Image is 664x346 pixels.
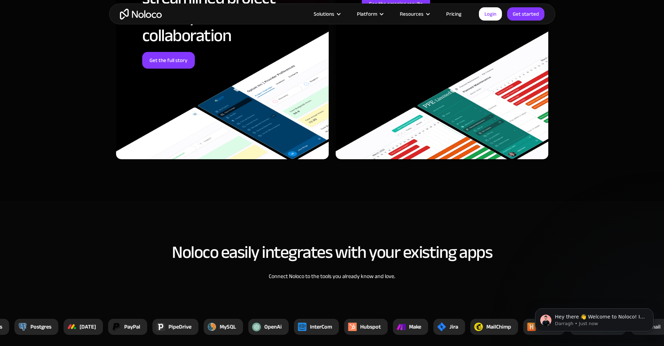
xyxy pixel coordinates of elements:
[240,272,425,280] div: Connect Noloco to the tools you already know and love.
[409,323,421,331] div: Make
[310,323,332,331] div: InterCom
[264,323,282,331] div: OpenAi
[507,7,544,21] a: Get started
[142,52,195,69] a: Get the full story
[360,323,381,331] div: Hubspot
[479,7,502,21] a: Login
[30,323,51,331] div: Postgres
[400,9,423,18] div: Resources
[314,9,334,18] div: Solutions
[116,243,548,262] h2: Noloco easily integrates with your existing apps
[120,9,162,20] a: home
[124,323,140,331] div: PayPal
[437,9,470,18] a: Pricing
[220,323,236,331] div: MySQL
[348,9,391,18] div: Platform
[449,323,458,331] div: Jira
[79,323,96,331] div: [DATE]
[168,323,191,331] div: PipeDrive
[357,9,377,18] div: Platform
[525,294,664,343] iframe: Intercom notifications message
[486,323,511,331] div: MailChimp
[305,9,348,18] div: Solutions
[391,9,437,18] div: Resources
